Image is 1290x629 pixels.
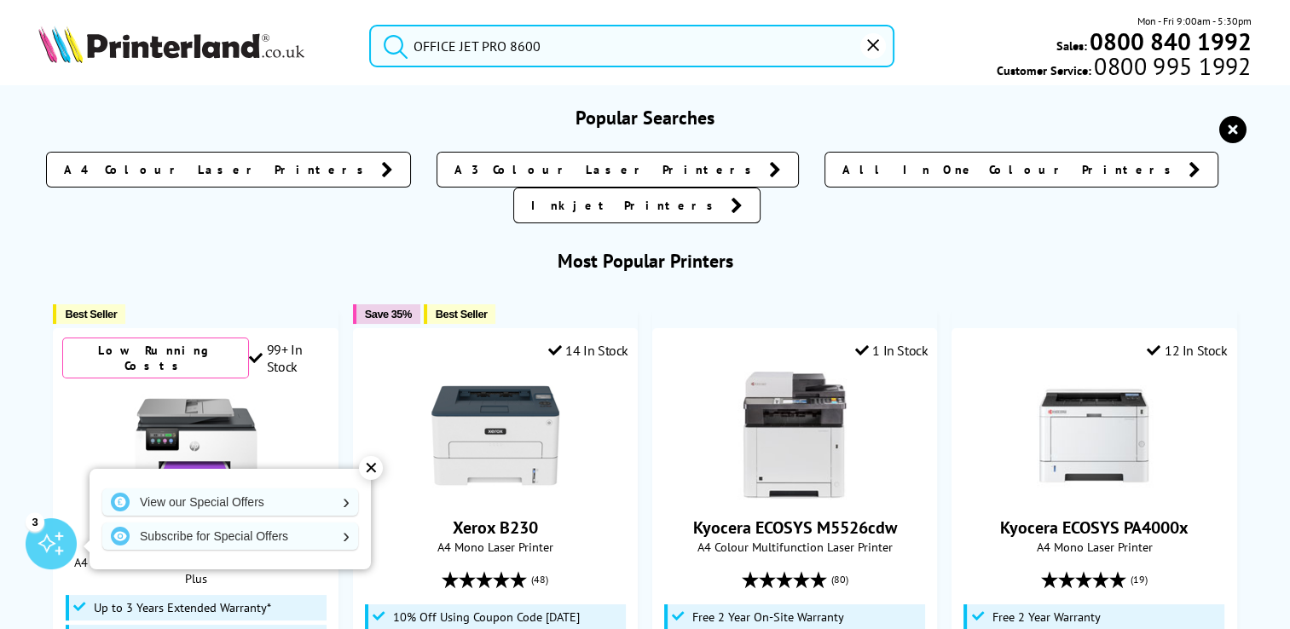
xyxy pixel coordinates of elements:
span: Free 2 Year Warranty [992,610,1100,624]
img: Xerox B230 [431,372,559,499]
a: All In One Colour Printers [824,152,1218,188]
span: (80) [831,563,848,596]
a: Inkjet Printers [513,188,761,223]
h3: Popular Searches [38,106,1251,130]
span: 10% Off Using Coupon Code [DATE] [393,610,580,624]
span: A4 Colour Multifunction Laser Printer [662,539,928,555]
span: Best Seller [436,308,488,320]
span: (19) [1131,563,1148,596]
span: A4 Mono Laser Printer [362,539,628,555]
div: 1 In Stock [855,342,928,359]
img: HP OfficeJet Pro 9135e [132,387,260,515]
a: Kyocera ECOSYS PA4000x [1030,486,1158,503]
div: 99+ In Stock [249,341,329,375]
span: Best Seller [65,308,117,320]
img: Kyocera ECOSYS M5526cdw [731,372,859,499]
a: A4 Colour Laser Printers [46,152,411,188]
a: Xerox B230 [453,516,538,539]
span: (48) [531,563,548,596]
button: Save 35% [353,304,420,324]
span: A4 Mono Laser Printer [961,539,1227,555]
span: Customer Service: [997,58,1251,78]
span: Up to 3 Years Extended Warranty* [94,601,271,615]
span: Inkjet Printers [531,197,722,214]
span: A4 Colour Laser Printers [64,161,373,178]
a: Kyocera ECOSYS PA4000x [1000,516,1189,539]
a: Kyocera ECOSYS M5526cdw [693,516,897,539]
b: 0800 840 1992 [1090,26,1252,57]
span: All In One Colour Printers [842,161,1180,178]
span: A3 Colour Laser Printers [454,161,761,178]
a: View our Special Offers [102,488,358,516]
a: Xerox B230 [431,486,559,503]
img: Printerland Logo [38,26,304,63]
div: 12 In Stock [1147,342,1227,359]
button: Best Seller [424,304,496,324]
div: Low Running Costs [62,338,249,378]
span: Mon - Fri 9:00am - 5:30pm [1137,13,1252,29]
h3: Most Popular Printers [38,249,1251,273]
span: Sales: [1056,38,1087,54]
input: Search product or bran [369,25,894,67]
span: A4 Colour Multifunction Inkjet Printer with HP Plus [62,554,328,586]
a: A3 Colour Laser Printers [437,152,799,188]
button: Best Seller [53,304,125,324]
a: Subscribe for Special Offers [102,522,358,550]
a: Kyocera ECOSYS M5526cdw [731,486,859,503]
div: 3 [26,512,44,531]
div: ✕ [359,456,383,480]
div: 14 In Stock [548,342,628,359]
a: Printerland Logo [38,26,348,66]
img: Kyocera ECOSYS PA4000x [1030,372,1158,499]
span: Save 35% [365,308,412,320]
a: 0800 840 1992 [1087,33,1252,49]
span: Free 2 Year On-Site Warranty [692,610,844,624]
span: 0800 995 1992 [1091,58,1251,74]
